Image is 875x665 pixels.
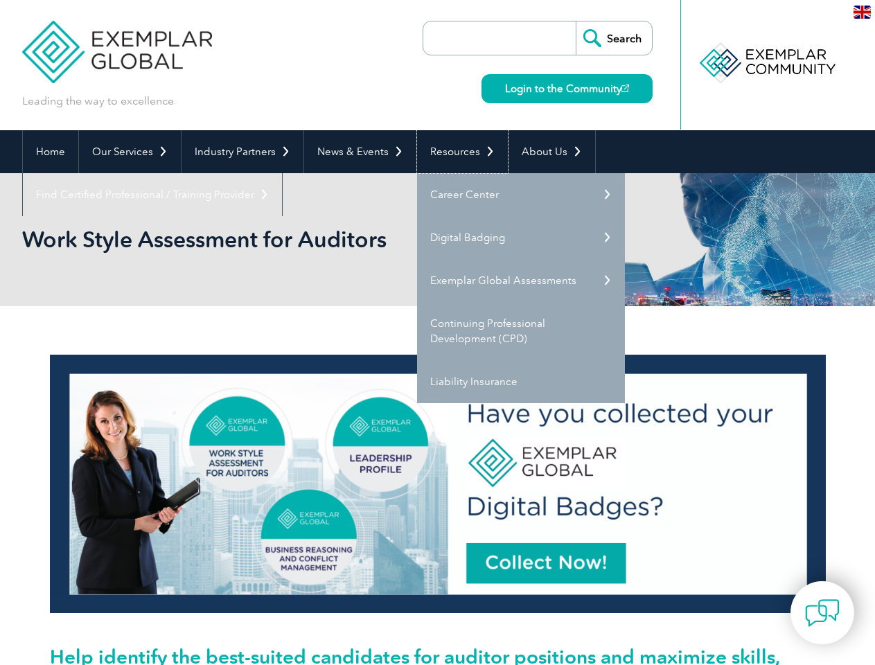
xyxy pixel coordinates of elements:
[182,130,303,173] a: Industry Partners
[417,173,625,216] a: Career Center
[417,302,625,360] a: Continuing Professional Development (CPD)
[304,130,416,173] a: News & Events
[417,259,625,302] a: Exemplar Global Assessments
[417,216,625,259] a: Digital Badging
[417,130,508,173] a: Resources
[23,173,282,216] a: Find Certified Professional / Training Provider
[509,130,595,173] a: About Us
[805,596,840,630] img: contact-chat.png
[79,130,181,173] a: Our Services
[481,74,653,103] a: Login to the Community
[854,6,871,19] img: en
[22,229,604,251] h2: Work Style Assessment for Auditors
[576,21,652,55] input: Search
[417,360,625,403] a: Liability Insurance
[22,94,174,109] p: Leading the way to excellence
[621,85,629,92] img: open_square.png
[23,130,78,173] a: Home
